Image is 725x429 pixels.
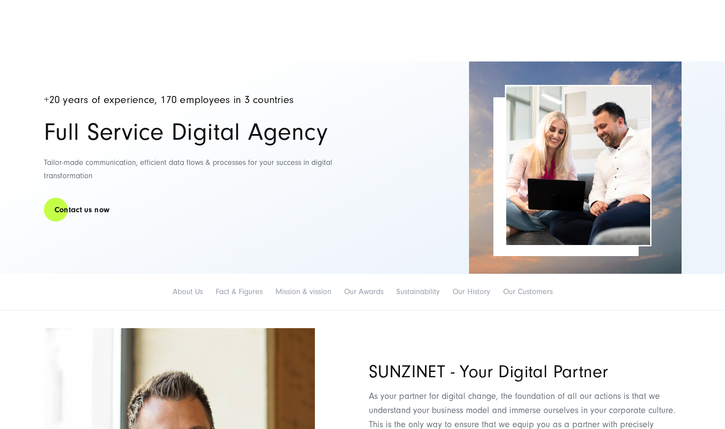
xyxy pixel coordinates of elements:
a: Our Awards [344,287,384,296]
p: Tailor-made communication, efficient data flows & processes for your success in digital transform... [44,156,354,183]
h1: Full Service Digital Agency [44,120,354,145]
img: Full-Service Digitalagentur SUNZINET - Business Applications Web & Cloud_2 [469,61,682,274]
img: Service_Images_2025_39 [506,86,650,245]
a: Our Customers [503,287,553,296]
a: Our History [453,287,490,296]
a: Contact us now [44,197,120,222]
a: Fact & Figures [216,287,263,296]
a: Sustainability [396,287,440,296]
h2: SUNZINET - Your Digital Partner [369,364,682,380]
a: Mission & vission [275,287,331,296]
a: About Us [173,287,203,296]
h4: +20 years of experience, 170 employees in 3 countries [44,95,354,106]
